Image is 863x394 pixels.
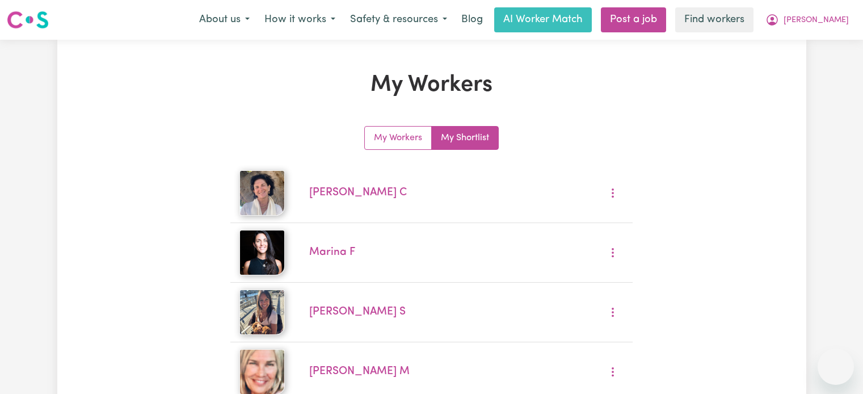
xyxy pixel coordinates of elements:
[239,290,285,335] img: Elizabeth Santos S
[602,244,624,262] button: More options
[309,366,410,377] a: [PERSON_NAME] M
[602,363,624,381] button: More options
[343,8,454,32] button: Safety & resources
[432,127,498,149] a: My Shortlist
[239,230,285,275] img: Marina F
[675,7,753,32] a: Find workers
[601,7,666,32] a: Post a job
[7,10,49,30] img: Careseekers logo
[309,307,406,317] a: [PERSON_NAME] S
[309,187,407,198] a: [PERSON_NAME] C
[309,247,355,258] a: Marina F
[365,127,432,149] a: My Workers
[257,8,343,32] button: How it works
[602,185,624,202] button: More options
[189,72,675,99] h1: My Workers
[494,7,592,32] a: AI Worker Match
[7,7,49,33] a: Careseekers logo
[192,8,257,32] button: About us
[239,170,285,216] img: Suzanne C
[784,14,849,27] span: [PERSON_NAME]
[602,304,624,321] button: More options
[454,7,490,32] a: Blog
[758,8,856,32] button: My Account
[818,349,854,385] iframe: Button to launch messaging window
